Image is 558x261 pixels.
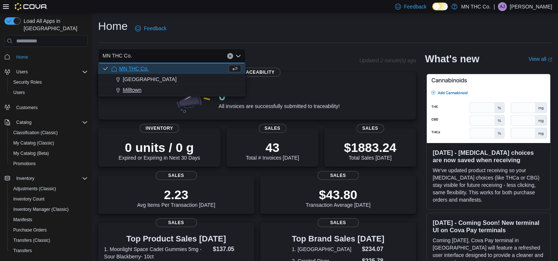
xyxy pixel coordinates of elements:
span: Catalog [13,118,88,127]
span: Catalog [16,119,31,125]
button: Close list of options [235,53,241,59]
h1: Home [98,19,128,34]
span: Feedback [404,3,426,10]
button: Home [1,51,91,62]
div: Total # Invoices [DATE] [246,140,299,161]
button: Users [13,67,31,76]
input: Dark Mode [432,3,448,10]
span: My Catalog (Classic) [13,140,54,146]
span: Inventory Manager (Classic) [10,205,88,214]
button: Inventory [1,173,91,184]
div: Expired or Expiring in Next 30 Days [119,140,200,161]
span: Inventory Count [10,195,88,203]
p: MN THC Co. [461,2,491,11]
span: Adjustments (Classic) [10,184,88,193]
span: Users [13,67,88,76]
button: Users [1,67,91,77]
button: Promotions [7,159,91,169]
span: Dark Mode [432,10,433,11]
dt: 1. [GEOGRAPHIC_DATA] [292,246,359,253]
h3: Top Brand Sales [DATE] [292,234,384,243]
button: Milltown [98,85,246,95]
button: Catalog [13,118,34,127]
span: Manifests [10,215,88,224]
span: My Catalog (Beta) [10,149,88,158]
span: Sales [156,218,197,227]
button: [GEOGRAPHIC_DATA] [98,74,246,85]
a: Inventory Manager (Classic) [10,205,72,214]
dt: 1. Moonlight Space Cadet Gummies 5mg - Sour Blackberry- 10ct [104,246,210,260]
span: [GEOGRAPHIC_DATA] [123,76,177,83]
a: Transfers (Classic) [10,236,53,245]
a: Home [13,53,31,62]
h3: [DATE] - Coming Soon! New terminal UI on Cova Pay terminals [433,219,544,234]
p: $43.80 [306,187,371,202]
button: Catalog [1,117,91,128]
span: Sales [318,171,359,180]
a: Transfers [10,246,35,255]
span: Milltown [123,86,142,94]
a: View allExternal link [528,56,552,62]
button: Security Roles [7,77,91,87]
span: Inventory Count [13,196,45,202]
span: Classification (Classic) [13,130,58,136]
dd: $137.05 [213,245,248,254]
span: Promotions [13,161,36,167]
span: Adjustments (Classic) [13,186,56,192]
span: Sales [156,171,197,180]
a: Security Roles [10,78,45,87]
p: 2.23 [137,187,215,202]
button: Transfers (Classic) [7,235,91,246]
a: My Catalog (Classic) [10,139,57,147]
a: My Catalog (Beta) [10,149,52,158]
button: Classification (Classic) [7,128,91,138]
span: Manifests [13,217,32,223]
div: Avg Items Per Transaction [DATE] [137,187,215,208]
a: Manifests [10,215,35,224]
a: Users [10,88,28,97]
span: Load All Apps in [GEOGRAPHIC_DATA] [21,17,88,32]
button: Customers [1,102,91,113]
span: MN THC Co. [103,51,132,60]
span: My Catalog (Beta) [13,150,49,156]
img: 0 [174,84,213,114]
a: Adjustments (Classic) [10,184,59,193]
div: Transaction Average [DATE] [306,187,371,208]
p: 0 units / 0 g [119,140,200,155]
span: Security Roles [13,79,42,85]
span: Home [16,54,28,60]
h3: [DATE] - [MEDICAL_DATA] choices are now saved when receiving [433,149,544,164]
button: Manifests [7,215,91,225]
span: Users [10,88,88,97]
button: Transfers [7,246,91,256]
span: Customers [16,105,38,111]
span: Transfers (Classic) [13,237,50,243]
span: Security Roles [10,78,88,87]
span: My Catalog (Classic) [10,139,88,147]
span: Home [13,52,88,61]
button: MN THC Co. [98,63,246,74]
span: Transfers [13,248,32,254]
h2: What's new [425,53,479,65]
span: Classification (Classic) [10,128,88,137]
button: My Catalog (Beta) [7,148,91,159]
span: Inventory [13,174,88,183]
a: Inventory Count [10,195,48,203]
button: Purchase Orders [7,225,91,235]
span: Sales [318,218,359,227]
button: Inventory [13,174,37,183]
button: Users [7,87,91,98]
span: Sales [259,124,286,133]
span: Purchase Orders [10,226,88,234]
svg: External link [548,58,552,62]
a: Purchase Orders [10,226,50,234]
div: All invoices are successfully submitted to traceability! [219,88,340,109]
span: Inventory Manager (Classic) [13,206,69,212]
div: Abbey Johnson [498,2,507,11]
span: Traceability [234,68,281,77]
div: Choose from the following options [98,63,246,95]
a: Promotions [10,159,39,168]
span: Transfers [10,246,88,255]
button: Inventory Manager (Classic) [7,204,91,215]
div: Total Sales [DATE] [344,140,396,161]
